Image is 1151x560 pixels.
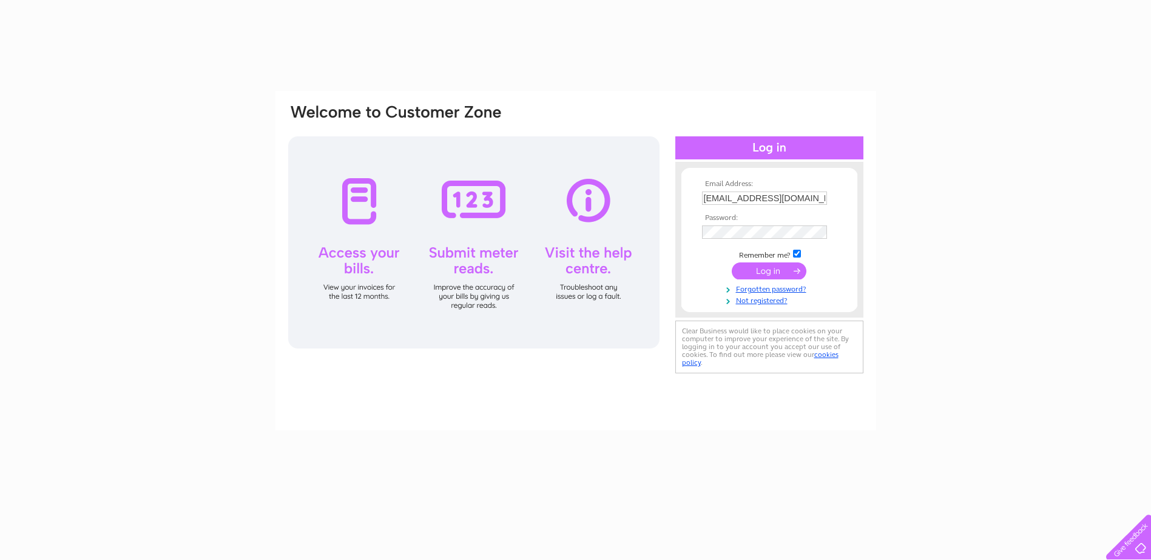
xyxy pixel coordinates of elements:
th: Email Address: [699,180,840,188]
td: Remember me? [699,248,840,260]
a: Forgotten password? [702,282,840,294]
a: cookies policy [682,350,839,367]
input: Submit [732,262,806,279]
a: Not registered? [702,294,840,305]
div: Clear Business would like to place cookies on your computer to improve your experience of the sit... [675,321,863,373]
th: Password: [699,214,840,222]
